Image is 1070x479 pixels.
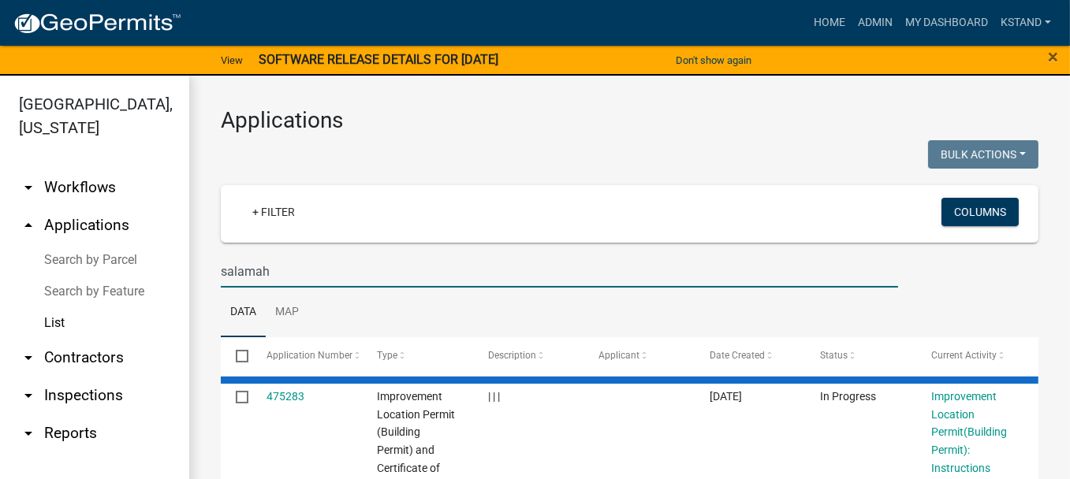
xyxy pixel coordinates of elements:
datatable-header-cell: Applicant [583,337,695,375]
datatable-header-cell: Description [472,337,583,375]
a: View [214,47,249,73]
i: arrow_drop_up [19,216,38,235]
span: Application Number [267,350,352,361]
datatable-header-cell: Current Activity [915,337,1027,375]
span: Date Created [710,350,765,361]
i: arrow_drop_down [19,348,38,367]
datatable-header-cell: Select [221,337,251,375]
h3: Applications [221,107,1038,134]
button: Bulk Actions [928,140,1038,169]
strong: SOFTWARE RELEASE DETAILS FOR [DATE] [259,52,498,67]
span: Current Activity [931,350,997,361]
span: In Progress [820,390,876,403]
datatable-header-cell: Application Number [251,337,362,375]
a: Admin [852,8,899,38]
a: My Dashboard [899,8,994,38]
i: arrow_drop_down [19,178,38,197]
span: Description [488,350,536,361]
span: 09/08/2025 [710,390,742,403]
a: Map [266,288,308,338]
span: Applicant [598,350,639,361]
a: Improvement Location Permit(Building Permit): Instructions [931,390,1007,474]
i: arrow_drop_down [19,386,38,405]
i: arrow_drop_down [19,424,38,443]
a: Home [807,8,852,38]
span: × [1048,46,1058,68]
a: 475283 [267,390,304,403]
button: Close [1048,47,1058,66]
datatable-header-cell: Status [805,337,916,375]
datatable-header-cell: Date Created [694,337,805,375]
span: Status [820,350,848,361]
input: Search for applications [221,255,898,288]
button: Don't show again [669,47,758,73]
span: | | | [488,390,500,403]
a: + Filter [240,198,308,226]
button: Columns [941,198,1019,226]
datatable-header-cell: Type [362,337,473,375]
a: kstand [994,8,1057,38]
a: Data [221,288,266,338]
span: Type [377,350,397,361]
